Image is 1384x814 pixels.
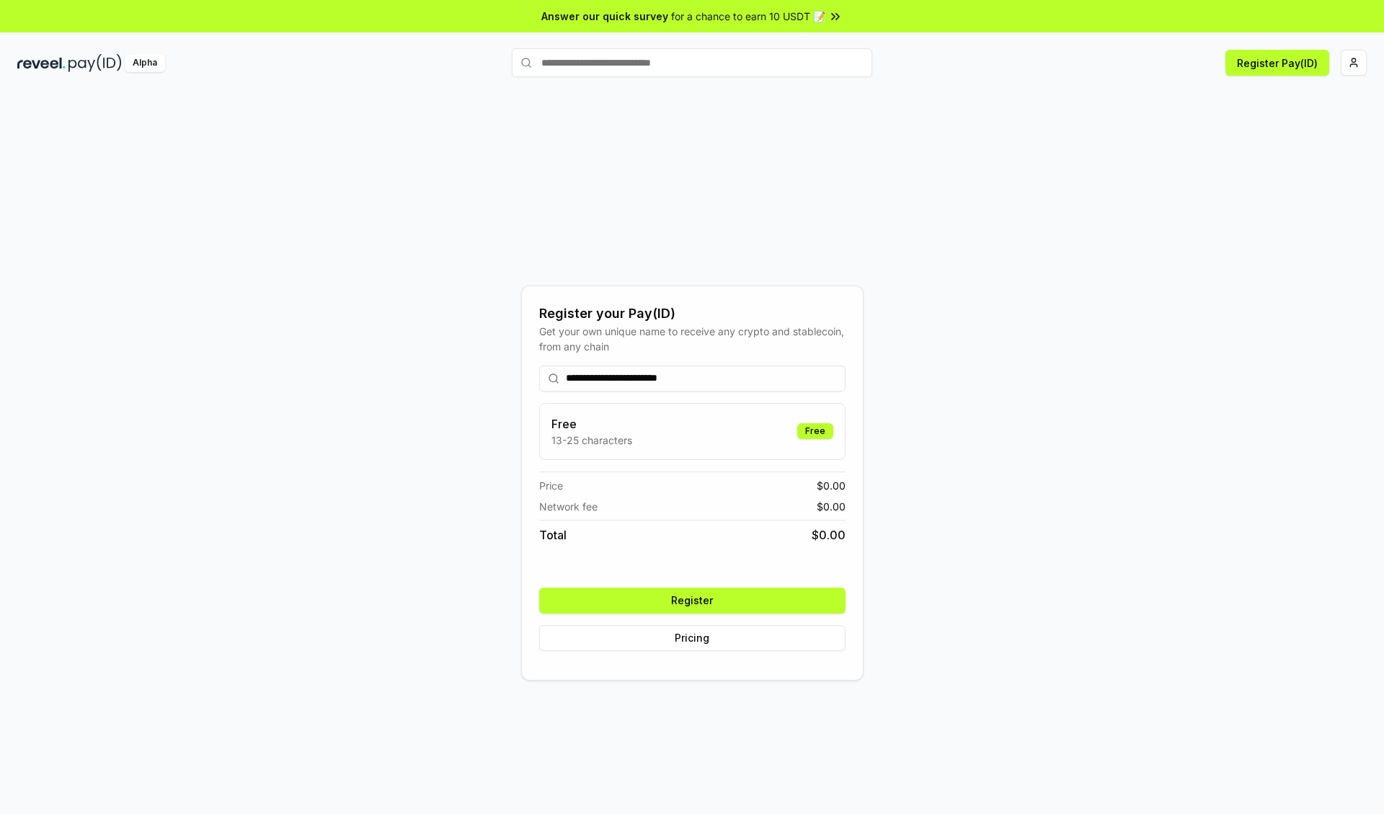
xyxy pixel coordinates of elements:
[797,423,833,439] div: Free
[539,625,846,651] button: Pricing
[68,54,122,72] img: pay_id
[539,304,846,324] div: Register your Pay(ID)
[671,9,825,24] span: for a chance to earn 10 USDT 📝
[551,433,632,448] p: 13-25 characters
[817,499,846,514] span: $ 0.00
[1225,50,1329,76] button: Register Pay(ID)
[125,54,165,72] div: Alpha
[539,588,846,614] button: Register
[551,415,632,433] h3: Free
[539,324,846,354] div: Get your own unique name to receive any crypto and stablecoin, from any chain
[539,526,567,544] span: Total
[539,478,563,493] span: Price
[812,526,846,544] span: $ 0.00
[539,499,598,514] span: Network fee
[541,9,668,24] span: Answer our quick survey
[17,54,66,72] img: reveel_dark
[817,478,846,493] span: $ 0.00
